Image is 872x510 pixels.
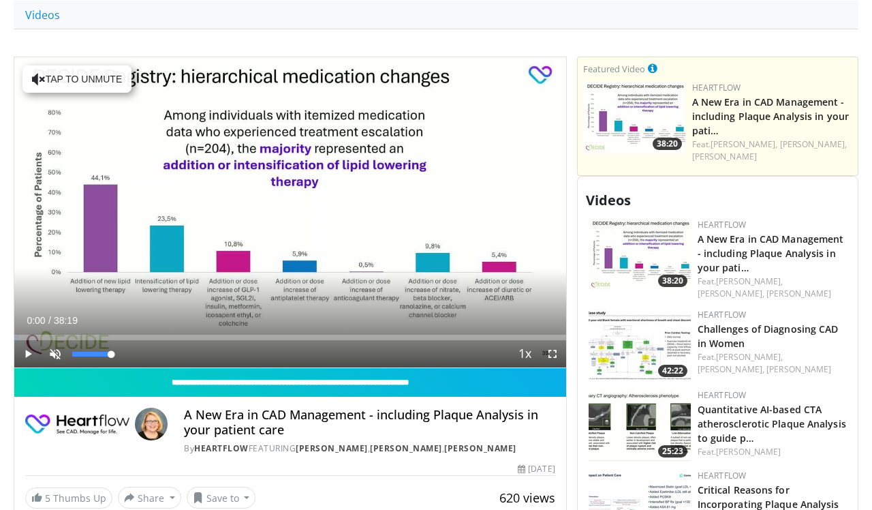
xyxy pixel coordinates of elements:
[698,446,847,458] div: Feat.
[589,389,691,461] a: 25:23
[25,408,129,440] img: Heartflow
[698,351,847,376] div: Feat.
[589,309,691,380] a: 42:22
[45,492,50,505] span: 5
[658,275,687,287] span: 38:20
[658,445,687,457] span: 25:23
[658,365,687,377] span: 42:22
[14,1,72,29] a: Videos
[14,340,42,367] button: Play
[444,442,516,454] a: [PERSON_NAME]
[14,335,566,340] div: Progress Bar
[54,315,78,326] span: 38:19
[698,403,846,445] a: Quantitative AI-based CTA atherosclerotic Plaque Analysis to guide p…
[692,82,741,93] a: Heartflow
[711,138,777,150] a: [PERSON_NAME],
[766,288,831,299] a: [PERSON_NAME]
[716,351,783,363] a: [PERSON_NAME],
[184,442,555,455] div: By FEATURING , ,
[698,219,747,230] a: Heartflow
[370,442,442,454] a: [PERSON_NAME]
[698,322,839,350] a: Challenges of Diagnosing CAD in Women
[692,95,849,137] a: A New Era in CAD Management - including Plaque Analysis in your pati…
[589,389,691,461] img: 248d14eb-d434-4f54-bc7d-2124e3d05da6.150x105_q85_crop-smart_upscale.jpg
[589,309,691,380] img: 65719914-b9df-436f-8749-217792de2567.150x105_q85_crop-smart_upscale.jpg
[589,219,691,290] a: 38:20
[589,219,691,290] img: 738d0e2d-290f-4d89-8861-908fb8b721dc.150x105_q85_crop-smart_upscale.jpg
[296,442,368,454] a: [PERSON_NAME]
[72,352,111,357] div: Volume Level
[118,487,181,509] button: Share
[14,57,566,369] video-js: Video Player
[27,315,45,326] span: 0:00
[698,470,747,481] a: Heartflow
[22,65,131,93] button: Tap to unmute
[583,82,685,153] a: 38:20
[766,363,831,375] a: [PERSON_NAME]
[698,232,844,274] a: A New Era in CAD Management - including Plaque Analysis in your pati…
[583,82,685,153] img: 738d0e2d-290f-4d89-8861-908fb8b721dc.150x105_q85_crop-smart_upscale.jpg
[42,340,69,367] button: Unmute
[184,408,555,437] h4: A New Era in CAD Management - including Plaque Analysis in your patient care
[692,151,757,162] a: [PERSON_NAME]
[698,288,764,299] a: [PERSON_NAME],
[48,315,51,326] span: /
[135,408,168,440] img: Avatar
[539,340,566,367] button: Fullscreen
[716,446,781,457] a: [PERSON_NAME]
[586,191,631,209] span: Videos
[194,442,249,454] a: Heartflow
[698,389,747,401] a: Heartflow
[499,490,555,506] span: 620 views
[583,63,645,75] small: Featured Video
[518,463,555,475] div: [DATE]
[698,275,847,300] div: Feat.
[698,309,747,320] a: Heartflow
[716,275,783,287] a: [PERSON_NAME],
[653,138,682,150] span: 38:20
[187,487,256,509] button: Save to
[692,138,852,163] div: Feat.
[512,340,539,367] button: Playback Rate
[698,363,764,375] a: [PERSON_NAME],
[780,138,847,150] a: [PERSON_NAME],
[25,487,112,509] a: 5 Thumbs Up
